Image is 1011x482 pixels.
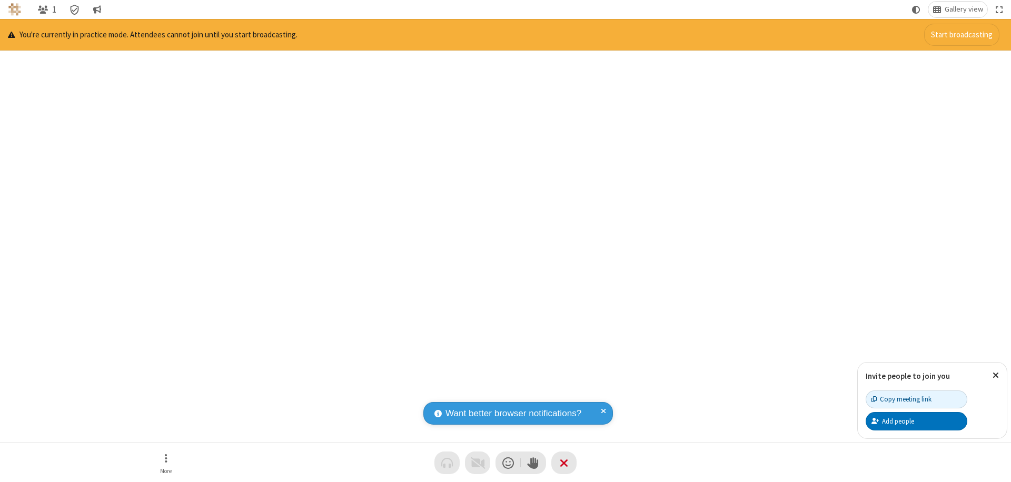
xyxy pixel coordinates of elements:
[945,5,983,14] span: Gallery view
[465,451,490,474] button: Video
[985,363,1007,388] button: Close popover
[866,371,950,381] label: Invite people to join you
[866,390,967,408] button: Copy meeting link
[928,2,987,17] button: Change layout
[88,2,105,17] button: Conversation
[992,2,1007,17] button: Fullscreen
[52,5,56,15] span: 1
[551,451,577,474] button: End or leave meeting
[866,412,967,430] button: Add people
[434,451,460,474] button: Audio problem - check your Internet connection or call by phone
[8,3,21,16] img: QA Selenium DO NOT DELETE OR CHANGE
[65,2,85,17] div: Meeting details Encryption enabled
[495,451,521,474] button: Send a reaction
[33,2,61,17] button: Open participant list
[8,29,298,41] p: You're currently in practice mode. Attendees cannot join until you start broadcasting.
[445,407,581,420] span: Want better browser notifications?
[160,468,172,474] span: More
[150,448,182,478] button: Open menu
[924,24,999,46] button: Start broadcasting
[908,2,925,17] button: Using system theme
[521,451,546,474] button: Raise hand
[871,394,931,404] div: Copy meeting link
